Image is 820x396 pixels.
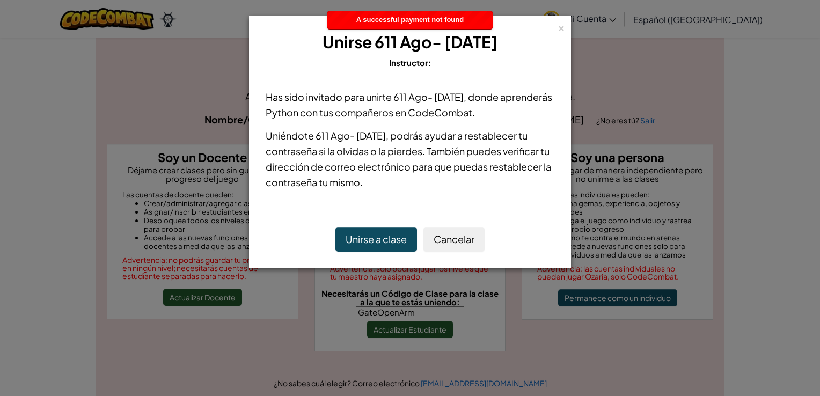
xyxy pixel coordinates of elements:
div: × [558,21,565,32]
span: 611 Ago- [DATE] [316,129,386,142]
button: Cancelar [423,227,485,252]
span: A successful payment not found [356,16,464,24]
span: Instructor: [389,57,431,68]
span: 611 Ago- [DATE] [393,91,464,103]
span: , donde aprenderás [464,91,552,103]
span: Has sido invitado para unirte [266,91,393,103]
span: podrás ayudar a restablecer tu contraseña si la olvidas o la pierdes. También puedes verificar tu... [266,129,551,188]
span: con tus compañeros en CodeCombat. [298,106,475,119]
button: Unirse a clase [335,227,417,252]
span: Unirse [323,32,372,52]
span: Uniéndote [266,129,316,142]
span: Python [266,106,298,119]
span: , [386,129,390,142]
span: 611 Ago- [DATE] [375,32,497,52]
